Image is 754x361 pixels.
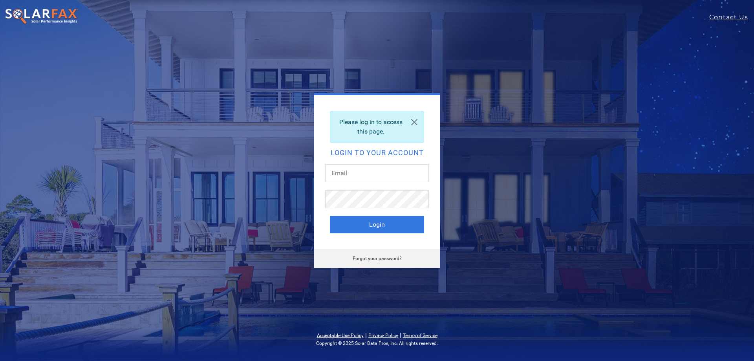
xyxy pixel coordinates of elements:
[365,331,367,339] span: |
[403,333,437,338] a: Terms of Service
[330,216,424,233] button: Login
[317,333,364,338] a: Acceptable Use Policy
[405,111,424,133] a: Close
[353,256,402,261] a: Forgot your password?
[330,111,424,143] div: Please log in to access this page.
[368,333,398,338] a: Privacy Policy
[325,164,429,182] input: Email
[400,331,401,339] span: |
[709,13,754,22] a: Contact Us
[330,149,424,156] h2: Login to your account
[5,8,79,25] img: SolarFax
